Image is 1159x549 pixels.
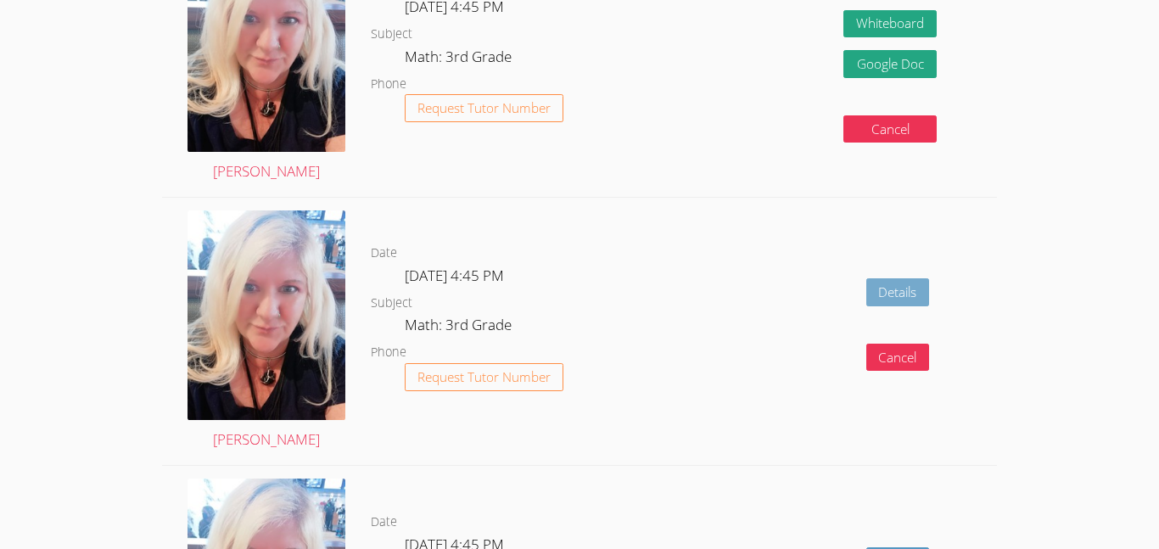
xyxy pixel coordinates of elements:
[866,344,930,372] button: Cancel
[417,371,551,384] span: Request Tutor Number
[188,210,345,453] a: [PERSON_NAME]
[866,278,930,306] a: Details
[371,24,412,45] dt: Subject
[405,363,563,391] button: Request Tutor Number
[417,102,551,115] span: Request Tutor Number
[843,10,937,38] button: Whiteboard
[371,74,406,95] dt: Phone
[843,50,937,78] a: Google Doc
[371,512,397,533] dt: Date
[405,266,504,285] span: [DATE] 4:45 PM
[371,342,406,363] dt: Phone
[371,243,397,264] dt: Date
[371,293,412,314] dt: Subject
[405,313,515,342] dd: Math: 3rd Grade
[188,210,345,421] img: Angela.jpg
[405,45,515,74] dd: Math: 3rd Grade
[405,94,563,122] button: Request Tutor Number
[843,115,937,143] button: Cancel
